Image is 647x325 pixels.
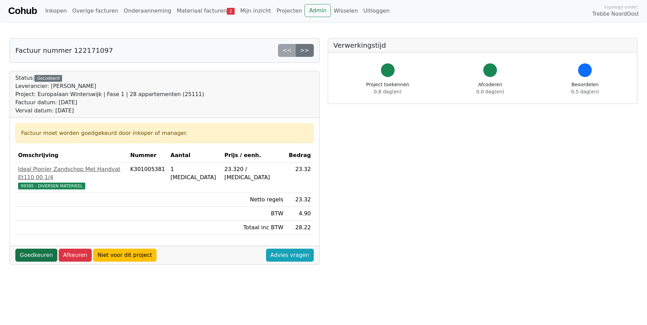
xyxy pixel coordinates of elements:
div: Afcoderen [476,81,504,95]
span: Trebbe NoordOost [592,10,639,18]
a: Onderaanneming [121,4,174,18]
a: Mijn inzicht [237,4,274,18]
a: Cohub [8,3,37,19]
div: Ideal Pionier Zandschop Met Handvat Et110 00 1/4 [18,165,125,182]
a: Ideal Pionier Zandschop Met Handvat Et110 00 1/499385 - DIVERSEN MATERIEEL [18,165,125,190]
span: 0.8 dag(en) [374,89,401,94]
td: Totaal inc BTW [222,221,286,235]
a: Goedkeuren [15,249,57,262]
span: 2 [227,8,235,15]
div: Factuur datum: [DATE] [15,98,204,107]
span: Ingelogd onder: [604,4,639,10]
a: Uitloggen [361,4,392,18]
td: 23.32 [286,162,314,193]
a: Admin [305,4,331,17]
a: Wisselen [331,4,361,18]
a: Afkeuren [59,249,92,262]
th: Bedrag [286,149,314,162]
a: >> [296,44,314,57]
th: Aantal [168,149,222,162]
a: Advies vragen [266,249,314,262]
div: Verval datum: [DATE] [15,107,204,115]
div: Project: Europalaan Winterswijk | Fase 1 | 28 appartementen (25111) [15,90,204,98]
a: Inkopen [42,4,69,18]
div: 23.320 / [MEDICAL_DATA] [224,165,283,182]
th: Nummer [128,149,168,162]
th: Omschrijving [15,149,128,162]
div: Status: [15,74,204,115]
div: Gecodeerd [34,75,62,82]
td: 28.22 [286,221,314,235]
td: 23.32 [286,193,314,207]
td: BTW [222,207,286,221]
div: 1 [MEDICAL_DATA] [171,165,219,182]
h5: Factuur nummer 122171097 [15,46,113,55]
td: K301005381 [128,162,168,193]
div: Leverancier: [PERSON_NAME] [15,82,204,90]
div: Project toekennen [366,81,409,95]
span: 0.5 dag(en) [571,89,599,94]
h5: Verwerkingstijd [334,41,632,49]
td: 4.90 [286,207,314,221]
a: Projecten [274,4,305,18]
a: Niet voor dit project [93,249,157,262]
th: Prijs / eenh. [222,149,286,162]
span: 99385 - DIVERSEN MATERIEEL [18,183,85,189]
a: Materiaal facturen2 [174,4,237,18]
td: Netto regels [222,193,286,207]
span: 0.0 dag(en) [476,89,504,94]
div: Factuur moet worden goedgekeurd door inkoper of manager. [21,129,308,137]
div: Beoordelen [571,81,599,95]
a: Overige facturen [70,4,121,18]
